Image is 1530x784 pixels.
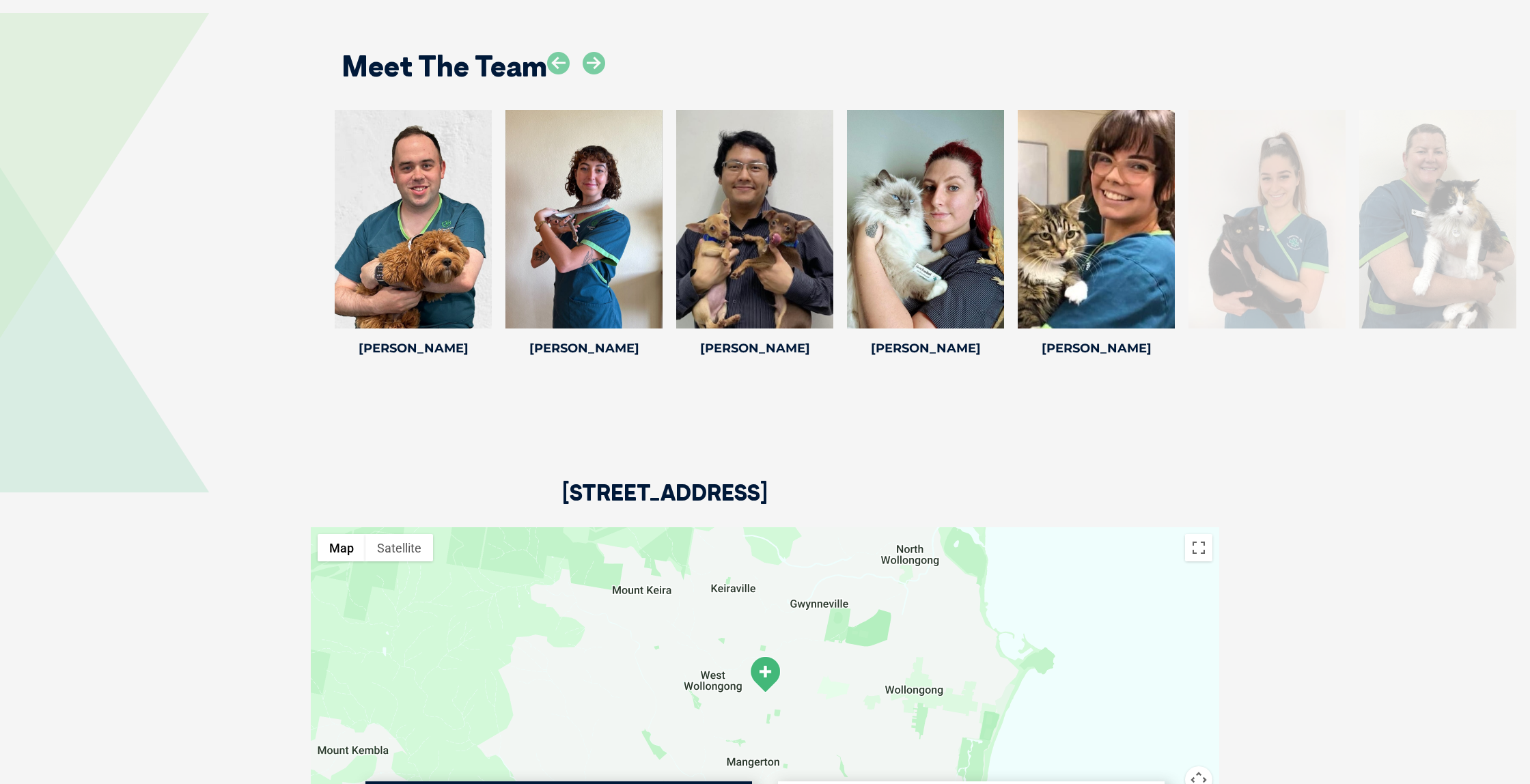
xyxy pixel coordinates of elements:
h4: [PERSON_NAME] [1018,342,1175,354]
button: Show street map [318,534,365,561]
button: Show satellite imagery [365,534,433,561]
h2: Meet The Team [342,52,547,81]
button: Toggle fullscreen view [1185,534,1212,561]
h4: [PERSON_NAME] [505,342,663,354]
h4: [PERSON_NAME] [847,342,1004,354]
h4: [PERSON_NAME] [335,342,492,354]
h2: [STREET_ADDRESS] [562,481,768,527]
h4: [PERSON_NAME] [676,342,833,354]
